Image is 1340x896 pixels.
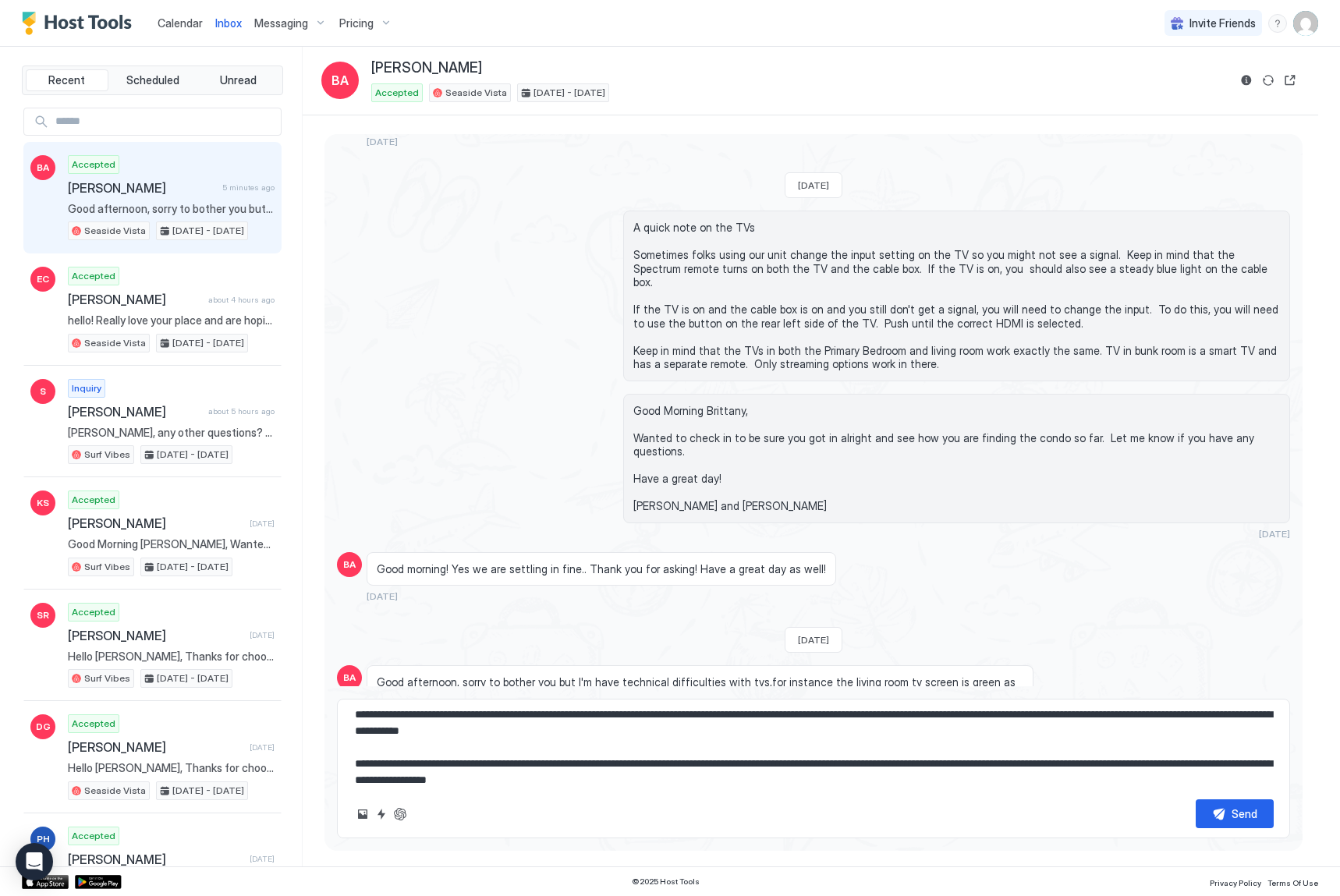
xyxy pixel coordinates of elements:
span: SR [37,608,49,622]
span: [DATE] [798,634,829,646]
span: Invite Friends [1189,16,1256,30]
a: Calendar [158,15,203,31]
span: [PERSON_NAME] [68,180,216,196]
span: Good afternoon, sorry to bother you but I'm have technical difficulties with tvs,for instance the... [68,202,275,216]
span: Good Morning [PERSON_NAME], Wanted to check in to be sure you got in alright and see how you are ... [68,537,275,551]
span: Seaside Vista [84,336,146,350]
button: Upload image [353,805,372,823]
span: Surf Vibes [84,448,130,462]
span: [PERSON_NAME], any other questions? Are you still interested in the property that week? [68,426,275,440]
a: Inbox [215,15,242,31]
span: [DATE] [250,630,275,640]
span: Accepted [375,86,419,100]
span: BA [331,71,349,90]
span: Surf Vibes [84,560,130,574]
span: Terms Of Use [1267,878,1318,887]
span: [DATE] [250,854,275,864]
span: BA [37,161,49,175]
span: DG [36,720,51,734]
span: A quick note on the TVs Sometimes folks using our unit change the input setting on the TV so you ... [633,221,1280,371]
span: EC [37,272,49,286]
span: Inquiry [72,381,101,395]
span: Accepted [72,717,115,731]
div: Send [1232,806,1257,822]
div: Open Intercom Messenger [16,843,53,880]
a: Google Play Store [75,875,122,889]
span: Unread [220,73,257,87]
button: Recent [26,69,108,91]
input: Input Field [49,108,281,135]
span: © 2025 Host Tools [632,877,700,887]
span: Accepted [72,269,115,283]
span: Recent [48,73,85,87]
span: Hello [PERSON_NAME], Thanks for choosing to stay at our place! We are sure you will love it. We w... [68,650,275,664]
span: Accepted [72,829,115,843]
span: Seaside Vista [84,224,146,238]
span: [DATE] [798,179,829,191]
span: [DATE] - [DATE] [157,671,229,685]
span: [PERSON_NAME] [68,852,243,867]
span: BA [343,558,356,572]
span: Good Morning Brittany, Wanted to check in to be sure you got in alright and see how you are findi... [633,404,1280,513]
span: [DATE] [367,590,398,602]
span: [DATE] [250,742,275,753]
span: [DATE] [1259,528,1290,540]
span: PH [37,832,50,846]
span: about 5 hours ago [208,406,275,416]
span: Good morning! Yes we are settling in fine.. Thank you for asking! Have a great day as well! [377,562,826,576]
span: Scheduled [126,73,179,87]
span: BA [343,671,356,685]
div: tab-group [22,66,283,95]
span: Seaside Vista [84,784,146,798]
button: Send [1196,799,1274,828]
div: menu [1268,14,1287,33]
span: [DATE] - [DATE] [157,560,229,574]
button: Sync reservation [1259,71,1278,90]
span: [DATE] [367,136,398,147]
a: App Store [22,875,69,889]
div: User profile [1293,11,1318,36]
span: Accepted [72,605,115,619]
span: Good afternoon, sorry to bother you but I'm have technical difficulties with tvs,for instance the... [377,675,1023,757]
button: Unread [197,69,279,91]
span: [DATE] - [DATE] [157,448,229,462]
span: Seaside Vista [445,86,507,100]
button: ChatGPT Auto Reply [391,805,409,823]
span: KS [37,496,49,510]
span: S [40,384,46,398]
a: Privacy Policy [1210,873,1261,890]
span: [PERSON_NAME] [68,628,243,643]
span: [PERSON_NAME] [68,292,202,307]
span: [PERSON_NAME] [371,59,482,77]
button: Reservation information [1237,71,1256,90]
a: Terms Of Use [1267,873,1318,890]
button: Scheduled [112,69,194,91]
button: Quick reply [372,805,391,823]
span: [PERSON_NAME] [68,515,243,531]
span: Accepted [72,158,115,172]
span: Hello [PERSON_NAME], Thanks for choosing to stay at our place! We are sure you will love it. We w... [68,761,275,775]
a: Host Tools Logo [22,12,139,35]
span: Calendar [158,16,203,30]
span: 5 minutes ago [222,182,275,193]
span: [DATE] - [DATE] [172,784,244,798]
span: [DATE] - [DATE] [534,86,605,100]
span: Surf Vibes [84,671,130,685]
span: [PERSON_NAME] [68,404,202,420]
span: Accepted [72,493,115,507]
span: [PERSON_NAME] [68,739,243,755]
span: Messaging [254,16,308,30]
span: hello! Really love your place and are hoping to book it- is there 2 parking spots available? we h... [68,313,275,328]
span: about 4 hours ago [208,295,275,305]
span: Pricing [339,16,374,30]
span: [DATE] [250,519,275,529]
span: [DATE] - [DATE] [172,336,244,350]
span: Inbox [215,16,242,30]
span: [DATE] - [DATE] [172,224,244,238]
span: Privacy Policy [1210,878,1261,887]
button: Open reservation [1281,71,1299,90]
